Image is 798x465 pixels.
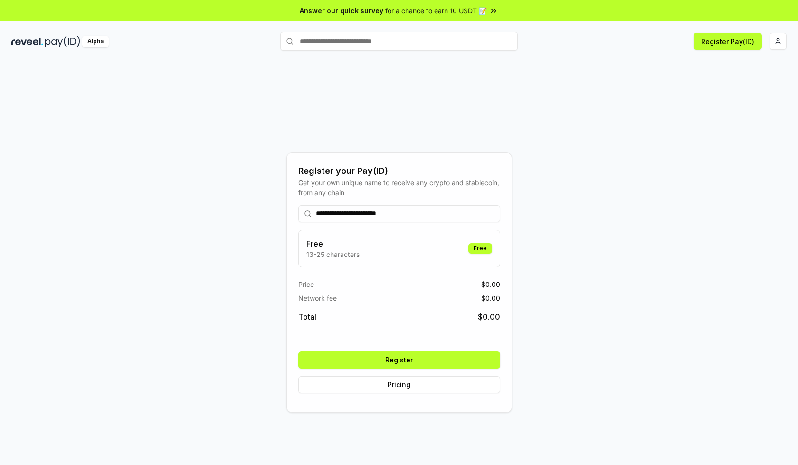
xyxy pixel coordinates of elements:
p: 13-25 characters [306,249,360,259]
span: $ 0.00 [481,279,500,289]
button: Register Pay(ID) [693,33,762,50]
div: Alpha [82,36,109,47]
span: Answer our quick survey [300,6,383,16]
img: reveel_dark [11,36,43,47]
span: $ 0.00 [478,311,500,323]
button: Pricing [298,376,500,393]
img: pay_id [45,36,80,47]
span: Network fee [298,293,337,303]
span: $ 0.00 [481,293,500,303]
button: Register [298,351,500,369]
span: for a chance to earn 10 USDT 📝 [385,6,487,16]
div: Register your Pay(ID) [298,164,500,178]
span: Total [298,311,316,323]
div: Free [468,243,492,254]
div: Get your own unique name to receive any crypto and stablecoin, from any chain [298,178,500,198]
h3: Free [306,238,360,249]
span: Price [298,279,314,289]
